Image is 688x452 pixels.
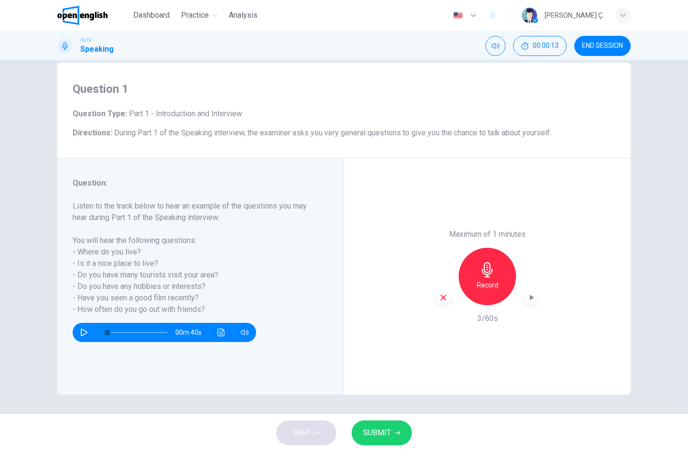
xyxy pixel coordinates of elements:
[533,42,559,50] span: 00:00:13
[73,127,615,139] h6: Directions :
[80,37,91,44] span: IELTS
[363,426,391,440] span: SUBMIT
[133,10,170,21] span: Dashboard
[352,420,412,445] button: SUBMIT
[114,128,551,137] span: During Part 1 of the Speaking interview, the examiner asks you very general questions to give you...
[177,7,221,24] button: Practice
[73,108,615,120] h6: Question Type :
[574,36,631,56] button: END SESSION
[181,10,209,21] span: Practice
[477,313,498,324] h6: 3/60s
[73,200,317,315] h6: Listen to the track below to hear an example of the questions you may hear during Part 1 of the S...
[229,10,258,21] span: Analysis
[129,7,173,24] button: Dashboard
[127,109,242,118] span: Part 1 - Introduction and Interview
[522,8,537,23] img: Profile picture
[452,12,464,19] img: en
[477,279,498,291] h6: Record
[214,323,229,342] button: Click to see the audio transcription
[57,6,107,25] img: OpenEnglish logo
[57,6,129,25] a: OpenEnglish logo
[545,10,604,21] div: [PERSON_NAME] Ç.
[225,7,261,24] button: Analysis
[73,81,615,97] h4: Question 1
[80,44,114,55] h1: Speaking
[582,42,623,50] span: END SESSION
[485,36,505,56] div: Mute
[459,248,516,305] button: Record
[513,36,567,56] div: Hide
[513,36,567,56] button: 00:00:13
[449,229,526,240] h6: Maximum of 1 minutes
[175,323,209,342] span: 00m 40s
[73,177,317,189] h6: Question :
